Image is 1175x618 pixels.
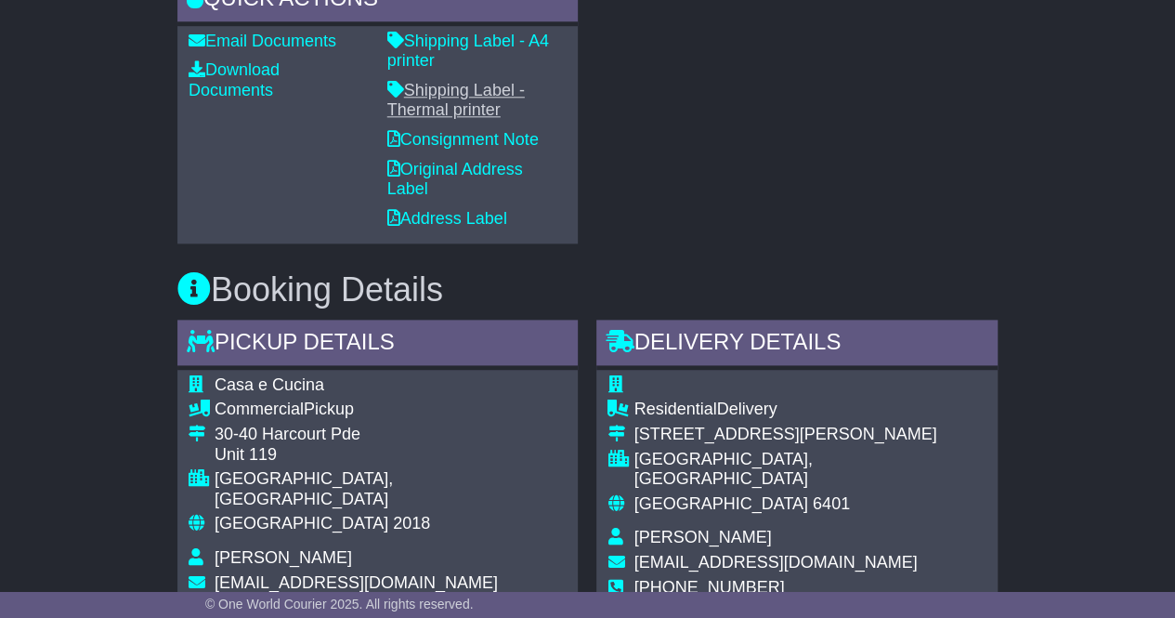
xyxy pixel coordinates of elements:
[633,553,917,572] span: [EMAIL_ADDRESS][DOMAIN_NAME]
[387,32,549,71] a: Shipping Label - A4 printer
[215,425,568,445] div: 30-40 Harcourt Pde
[215,375,324,394] span: Casa e Cucina
[215,400,304,418] span: Commercial
[387,160,523,199] a: Original Address Label
[633,425,986,445] div: [STREET_ADDRESS][PERSON_NAME]
[633,400,986,420] div: Delivery
[387,209,507,228] a: Address Label
[215,469,568,509] div: [GEOGRAPHIC_DATA], [GEOGRAPHIC_DATA]
[215,514,388,533] span: [GEOGRAPHIC_DATA]
[177,320,579,370] div: Pickup Details
[633,528,771,546] span: [PERSON_NAME]
[189,60,280,99] a: Download Documents
[633,494,807,513] span: [GEOGRAPHIC_DATA]
[189,32,336,50] a: Email Documents
[813,494,850,513] span: 6401
[215,445,568,466] div: Unit 119
[177,271,998,309] h3: Booking Details
[205,597,474,611] span: © One World Courier 2025. All rights reserved.
[215,548,352,567] span: [PERSON_NAME]
[215,573,498,592] span: [EMAIL_ADDRESS][DOMAIN_NAME]
[387,81,525,120] a: Shipping Label - Thermal printer
[633,400,716,418] span: Residential
[633,578,784,597] span: [PHONE_NUMBER]
[393,514,430,533] span: 2018
[387,130,539,149] a: Consignment Note
[596,320,998,370] div: Delivery Details
[633,450,986,490] div: [GEOGRAPHIC_DATA], [GEOGRAPHIC_DATA]
[215,400,568,420] div: Pickup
